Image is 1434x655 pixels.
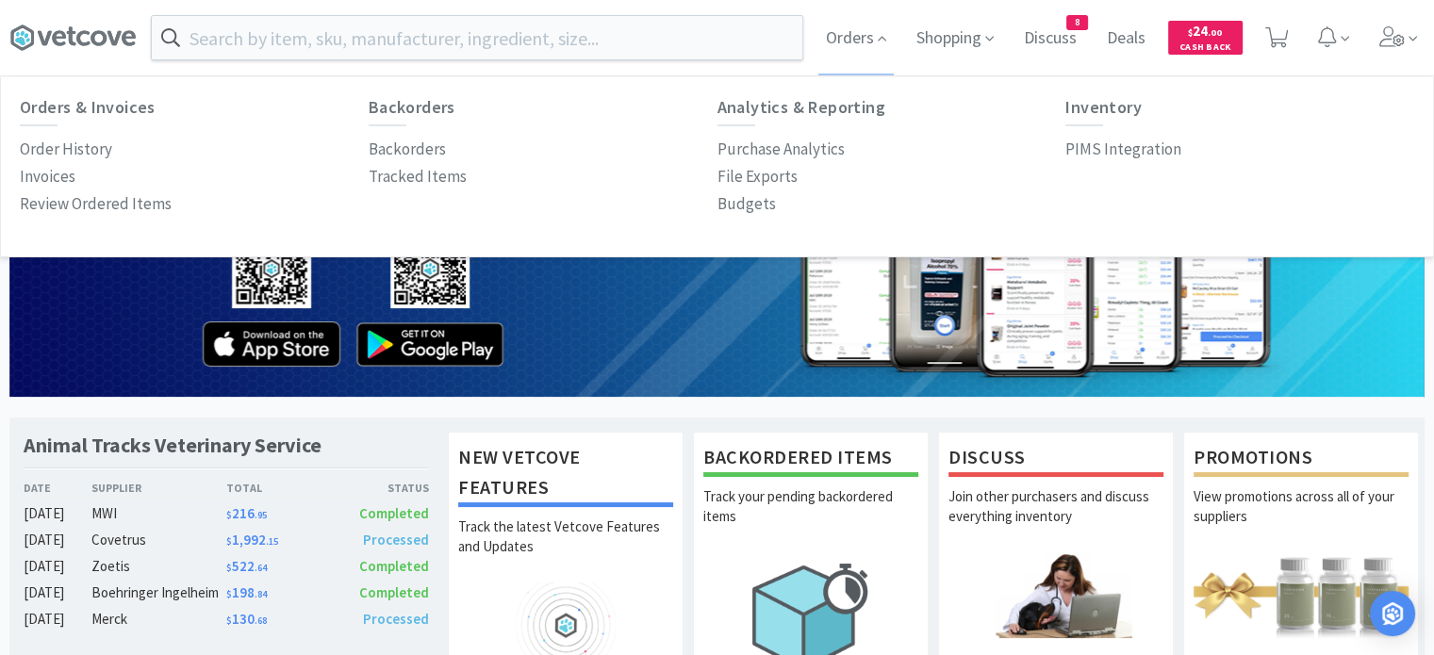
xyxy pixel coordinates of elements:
[226,535,232,548] span: $
[1065,137,1181,162] p: PIMS Integration
[226,562,232,574] span: $
[717,98,1066,117] h6: Analytics & Reporting
[91,479,226,497] div: Supplier
[717,191,776,217] p: Budgets
[20,191,172,217] p: Review Ordered Items
[1065,136,1181,163] a: PIMS Integration
[369,163,467,190] a: Tracked Items
[20,98,369,117] h6: Orders & Invoices
[266,535,278,548] span: . 15
[948,552,1163,638] img: hero_discuss.png
[24,529,91,551] div: [DATE]
[363,610,429,628] span: Processed
[359,583,429,601] span: Completed
[24,502,429,525] a: [DATE]MWI$216.95Completed
[226,583,267,601] span: 198
[24,555,429,578] a: [DATE]Zoetis$522.64Completed
[703,442,918,477] h1: Backordered Items
[363,531,429,549] span: Processed
[91,555,226,578] div: Zoetis
[717,190,776,218] a: Budgets
[24,555,91,578] div: [DATE]
[91,608,226,630] div: Merck
[226,610,267,628] span: 130
[1370,591,1415,636] div: Open Intercom Messenger
[226,614,232,627] span: $
[24,608,429,630] a: [DATE]Merck$130.68Processed
[24,608,91,630] div: [DATE]
[20,137,112,162] p: Order History
[20,164,75,189] p: Invoices
[91,581,226,604] div: Boehringer Ingelheim
[20,163,75,190] a: Invoices
[1065,98,1414,117] h6: Inventory
[255,588,267,600] span: . 84
[1194,442,1409,477] h1: Promotions
[458,442,673,507] h1: New Vetcove Features
[226,504,267,522] span: 216
[1099,30,1153,47] a: Deals
[717,164,798,189] p: File Exports
[1016,30,1084,47] a: Discuss8
[152,16,802,59] input: Search by item, sku, manufacturer, ingredient, size...
[20,190,172,218] a: Review Ordered Items
[369,164,467,189] p: Tracked Items
[359,504,429,522] span: Completed
[948,442,1163,477] h1: Discuss
[359,557,429,575] span: Completed
[226,531,278,549] span: 1,992
[1067,16,1087,29] span: 8
[717,136,845,163] a: Purchase Analytics
[369,98,717,117] h6: Backorders
[255,562,267,574] span: . 64
[20,136,112,163] a: Order History
[255,509,267,521] span: . 95
[1208,26,1222,39] span: . 00
[1179,42,1231,55] span: Cash Back
[1188,22,1222,40] span: 24
[226,588,232,600] span: $
[226,509,232,521] span: $
[1194,552,1409,638] img: hero_promotions.png
[458,516,673,582] p: Track the latest Vetcove Features and Updates
[91,529,226,551] div: Covetrus
[24,502,91,525] div: [DATE]
[369,137,446,162] p: Backorders
[717,137,845,162] p: Purchase Analytics
[1194,486,1409,552] p: View promotions across all of your suppliers
[948,486,1163,552] p: Join other purchasers and discuss everything inventory
[255,614,267,627] span: . 68
[717,163,798,190] a: File Exports
[24,581,91,604] div: [DATE]
[24,581,429,604] a: [DATE]Boehringer Ingelheim$198.84Completed
[24,529,429,551] a: [DATE]Covetrus$1,992.15Processed
[703,486,918,552] p: Track your pending backordered items
[24,432,321,459] h1: Animal Tracks Veterinary Service
[369,136,446,163] a: Backorders
[226,479,328,497] div: Total
[1168,12,1243,63] a: $24.00Cash Back
[1188,26,1193,39] span: $
[91,502,226,525] div: MWI
[327,479,429,497] div: Status
[226,557,267,575] span: 522
[24,479,91,497] div: Date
